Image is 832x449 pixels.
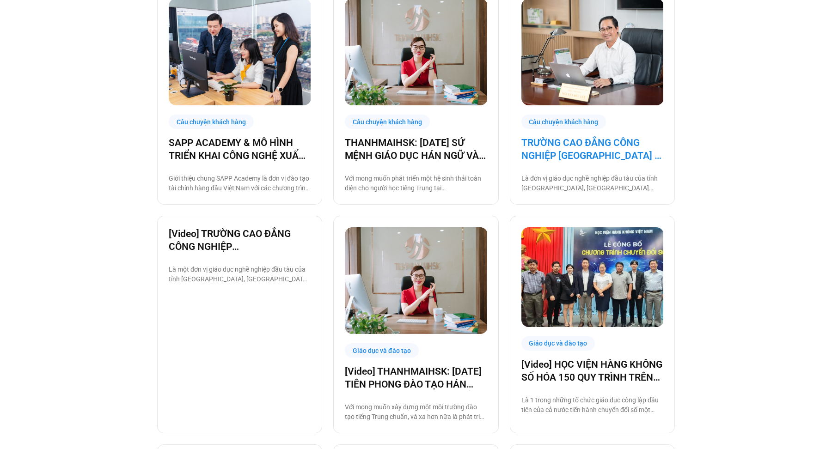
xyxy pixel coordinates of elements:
p: Với mong muốn xây dựng một môi trường đào tạo tiếng Trung chuẩn, và xa hơn nữa là phát triển một ... [345,402,487,422]
div: Câu chuyện khách hàng [521,115,606,129]
p: Là đơn vị giáo dục nghề nghiệp đầu tàu của tỉnh [GEOGRAPHIC_DATA], [GEOGRAPHIC_DATA] (BCi) đã ứng... [521,174,663,193]
a: THANHMAIHSK: [DATE] SỨ MỆNH GIÁO DỤC HÁN NGỮ VÀ BƯỚC NGOẶT CHUYỂN ĐỔI SỐ [345,136,487,162]
p: Giới thiệu chung SAPP Academy là đơn vị đào tạo tài chính hàng đầu Việt Nam với các chương trình ... [169,174,311,193]
div: Câu chuyện khách hàng [169,115,254,129]
a: [Video] TRƯỜNG CAO ĐẲNG CÔNG NGHIỆP [GEOGRAPHIC_DATA] – ĐƠN VỊ GIÁO DỤC CÔNG TIÊN PHONG CHUYỂN ĐỔ... [169,227,311,253]
a: SAPP ACADEMY & MÔ HÌNH TRIỂN KHAI CÔNG NGHỆ XUẤT PHÁT TỪ TƯ DUY QUẢN TRỊ [169,136,311,162]
a: [Video] HỌC VIỆN HÀNG KHÔNG SỐ HÓA 150 QUY TRÌNH TRÊN NỀN TẢNG [DOMAIN_NAME] [521,358,663,384]
a: [Video] THANHMAIHSK: [DATE] TIÊN PHONG ĐÀO TẠO HÁN NGỮ & BƯỚC NGOẶT CHUYỂN ĐỔI SỐ CÙNG [DOMAIN_NAME] [345,365,487,391]
p: Là 1 trong những tổ chức giáo dục công lập đầu tiên của cả nước tiến hành chuyển đổi số một cách ... [521,395,663,415]
p: Là một đơn vị giáo dục nghề nghiệp đầu tàu của tỉnh [GEOGRAPHIC_DATA], [GEOGRAPHIC_DATA] (BCi) đã... [169,265,311,284]
a: TRƯỜNG CAO ĐẲNG CÔNG NGHIỆP [GEOGRAPHIC_DATA] – ĐƠN VỊ GIÁO DỤC CÔNG TIÊN PHONG CHUYỂN ĐỔI SỐ [521,136,663,162]
div: Giáo dục và đào tạo [345,343,419,358]
div: Giáo dục và đào tạo [521,336,595,351]
p: Với mong muốn phát triển một hệ sinh thái toàn diện cho người học tiếng Trung tại [GEOGRAPHIC_DAT... [345,174,487,193]
div: Câu chuyện khách hàng [345,115,430,129]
